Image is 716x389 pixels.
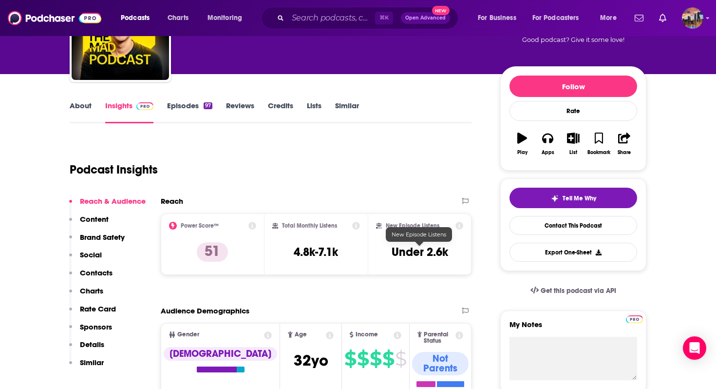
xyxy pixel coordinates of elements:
h2: Power Score™ [181,222,219,229]
a: Reviews [226,101,254,123]
p: Rate Card [80,304,116,313]
a: Episodes97 [167,101,212,123]
button: Social [69,250,102,268]
span: $ [370,351,381,367]
h3: 4.8k-7.1k [294,245,338,259]
span: $ [357,351,369,367]
button: Similar [69,358,104,376]
button: Show profile menu [682,7,703,29]
p: Content [80,214,109,224]
button: Reach & Audience [69,196,146,214]
button: tell me why sparkleTell Me Why [509,188,637,208]
button: open menu [526,10,593,26]
span: Open Advanced [405,16,446,20]
img: Podchaser - Follow, Share and Rate Podcasts [8,9,101,27]
span: New [432,6,450,15]
span: Logged in as carlystonehouse [682,7,703,29]
a: Show notifications dropdown [631,10,647,26]
button: Play [509,126,535,161]
button: Open AdvancedNew [401,12,450,24]
div: Share [618,150,631,156]
label: My Notes [509,320,637,337]
button: Contacts [69,268,113,286]
a: About [70,101,92,123]
img: Podchaser Pro [136,102,153,110]
button: open menu [114,10,162,26]
a: InsightsPodchaser Pro [105,101,153,123]
button: Charts [69,286,103,304]
button: Bookmark [586,126,611,161]
div: Search podcasts, credits, & more... [270,7,468,29]
div: 97 [204,102,212,109]
h2: Reach [161,196,183,206]
p: Social [80,250,102,259]
span: Parental Status [424,331,453,344]
button: open menu [201,10,255,26]
a: Show notifications dropdown [655,10,670,26]
button: Rate Card [69,304,116,322]
span: Get this podcast via API [541,287,616,295]
span: ⌘ K [375,12,393,24]
button: Sponsors [69,322,112,340]
img: Podchaser Pro [626,315,643,323]
span: Gender [177,331,199,338]
button: Brand Safety [69,233,125,251]
button: open menu [593,10,629,26]
span: For Business [478,11,516,25]
a: Credits [268,101,293,123]
span: Income [356,331,378,338]
span: $ [382,351,394,367]
button: Export One-Sheet [509,243,637,262]
p: Brand Safety [80,233,125,242]
a: Pro website [626,314,643,323]
a: Similar [335,101,359,123]
span: Podcasts [121,11,150,25]
span: Charts [168,11,188,25]
img: tell me why sparkle [551,194,559,202]
span: $ [395,351,406,367]
h2: Audience Demographics [161,306,249,315]
span: Monitoring [207,11,242,25]
p: 51 [197,242,228,262]
div: [DEMOGRAPHIC_DATA] [164,347,277,361]
div: Open Intercom Messenger [683,336,706,360]
span: $ [344,351,356,367]
input: Search podcasts, credits, & more... [288,10,375,26]
p: Similar [80,358,104,367]
div: Apps [542,150,554,156]
p: Reach & Audience [80,196,146,206]
span: Tell Me Why [563,194,596,202]
span: Age [295,331,307,338]
button: Details [69,340,104,358]
h2: Total Monthly Listens [282,222,337,229]
p: Details [80,340,104,349]
a: Get this podcast via API [523,279,624,303]
div: Bookmark [587,150,610,156]
a: Charts [161,10,194,26]
button: Content [69,214,109,233]
p: Charts [80,286,103,295]
img: User Profile [682,7,703,29]
h2: New Episode Listens [386,222,439,229]
p: Sponsors [80,322,112,331]
div: Play [517,150,528,156]
span: 32 yo [294,351,328,370]
button: Apps [535,126,560,161]
h3: Under 2.6k [392,245,448,259]
button: Follow [509,76,637,97]
div: Not Parents [412,352,469,375]
p: Contacts [80,268,113,277]
button: List [561,126,586,161]
span: New Episode Listens [392,231,446,238]
span: For Podcasters [532,11,579,25]
a: Contact This Podcast [509,216,637,235]
a: Lists [307,101,321,123]
div: List [569,150,577,156]
div: Rate [509,101,637,121]
span: More [600,11,617,25]
span: Good podcast? Give it some love! [522,36,624,43]
h1: Podcast Insights [70,162,158,177]
button: Share [612,126,637,161]
button: open menu [471,10,528,26]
